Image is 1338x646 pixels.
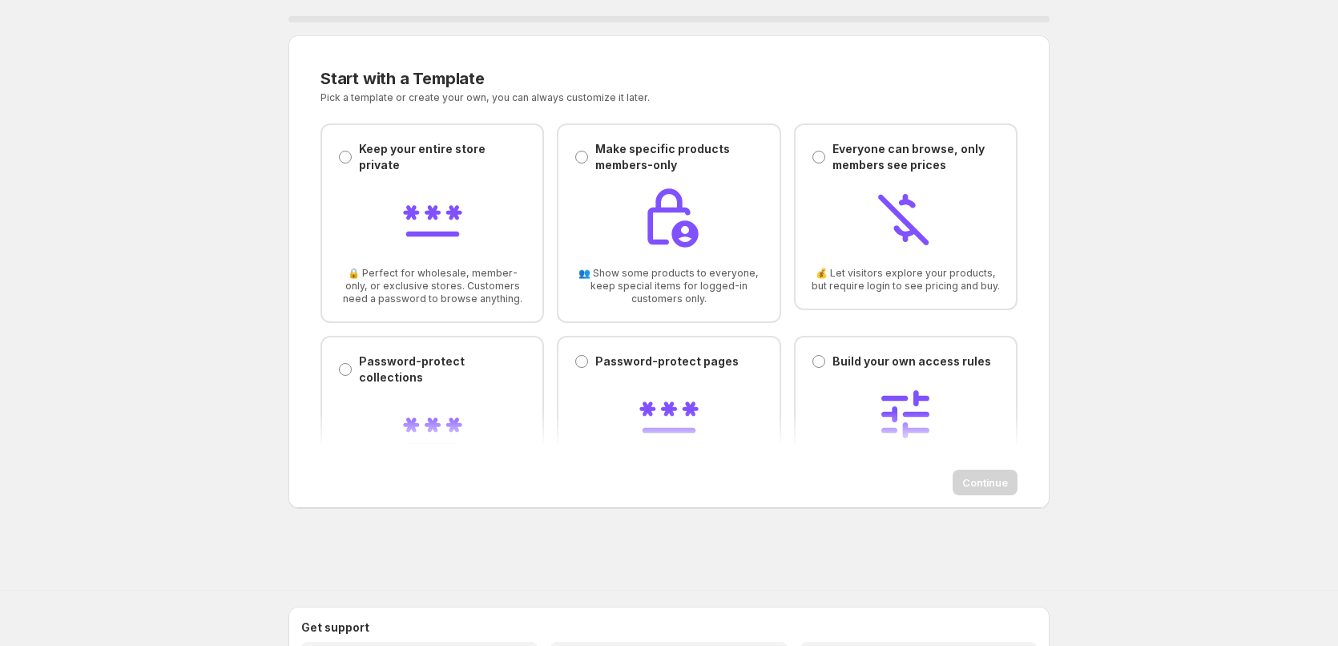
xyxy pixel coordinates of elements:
img: Password-protect pages [637,382,701,446]
img: Make specific products members-only [637,186,701,250]
span: 🔒 Perfect for wholesale, member-only, or exclusive stores. Customers need a password to browse an... [338,267,526,305]
img: Password-protect collections [401,398,465,462]
h2: Get support [301,620,1037,636]
img: Keep your entire store private [401,186,465,250]
p: Build your own access rules [832,353,991,369]
p: Password-protect pages [595,353,739,369]
p: Everyone can browse, only members see prices [832,141,1000,173]
img: Everyone can browse, only members see prices [873,186,937,250]
span: 💰 Let visitors explore your products, but require login to see pricing and buy. [812,267,1000,293]
span: 👥 Show some products to everyone, keep special items for logged-in customers only. [574,267,763,305]
p: Make specific products members-only [595,141,763,173]
p: Password-protect collections [359,353,526,386]
p: Pick a template or create your own, you can always customize it later. [320,91,828,104]
p: Keep your entire store private [359,141,526,173]
span: Start with a Template [320,69,485,88]
img: Build your own access rules [873,382,937,446]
